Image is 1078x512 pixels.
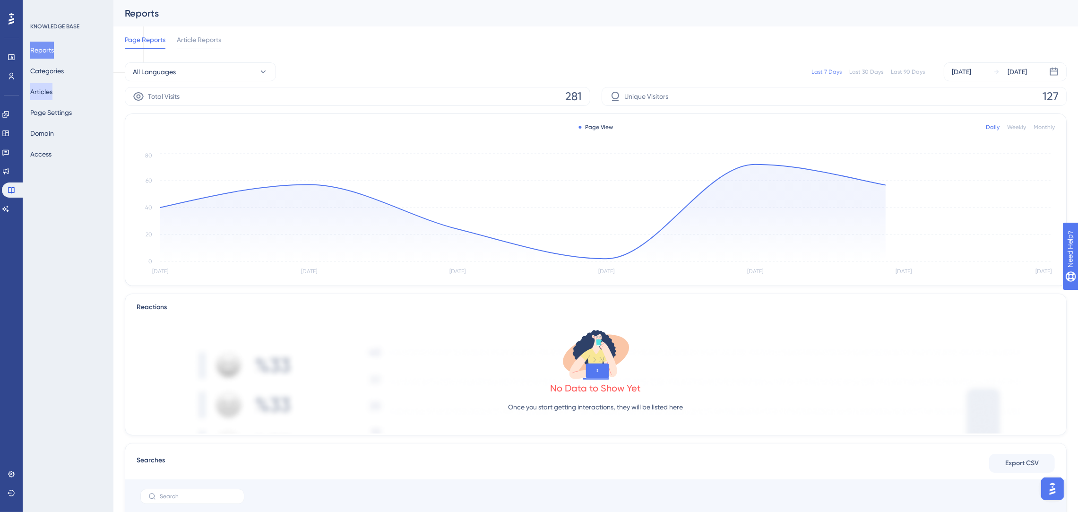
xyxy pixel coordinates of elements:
[566,89,582,104] span: 281
[30,125,54,142] button: Domain
[145,204,152,211] tspan: 40
[1043,89,1059,104] span: 127
[1034,123,1055,131] div: Monthly
[1038,475,1067,503] iframe: UserGuiding AI Assistant Launcher
[125,7,1043,20] div: Reports
[30,62,64,79] button: Categories
[1005,458,1039,469] span: Export CSV
[849,68,883,76] div: Last 30 Days
[952,66,971,78] div: [DATE]
[30,23,79,30] div: KNOWLEDGE BASE
[137,455,165,472] span: Searches
[30,83,52,100] button: Articles
[177,34,221,45] span: Article Reports
[989,454,1055,473] button: Export CSV
[301,269,317,275] tspan: [DATE]
[509,401,683,413] p: Once you start getting interactions, they will be listed here
[625,91,669,102] span: Unique Visitors
[145,152,152,159] tspan: 80
[598,269,614,275] tspan: [DATE]
[551,382,641,395] div: No Data to Show Yet
[811,68,842,76] div: Last 7 Days
[986,123,1000,131] div: Daily
[146,177,152,184] tspan: 60
[148,91,180,102] span: Total Visits
[1007,123,1026,131] div: Weekly
[22,2,59,14] span: Need Help?
[137,302,1055,313] div: Reactions
[146,231,152,238] tspan: 20
[125,34,165,45] span: Page Reports
[747,269,763,275] tspan: [DATE]
[30,104,72,121] button: Page Settings
[891,68,925,76] div: Last 90 Days
[152,269,168,275] tspan: [DATE]
[125,62,276,81] button: All Languages
[30,146,52,163] button: Access
[133,66,176,78] span: All Languages
[1035,269,1052,275] tspan: [DATE]
[160,493,236,500] input: Search
[1008,66,1027,78] div: [DATE]
[30,42,54,59] button: Reports
[148,258,152,265] tspan: 0
[449,269,466,275] tspan: [DATE]
[578,123,613,131] div: Page View
[896,269,912,275] tspan: [DATE]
